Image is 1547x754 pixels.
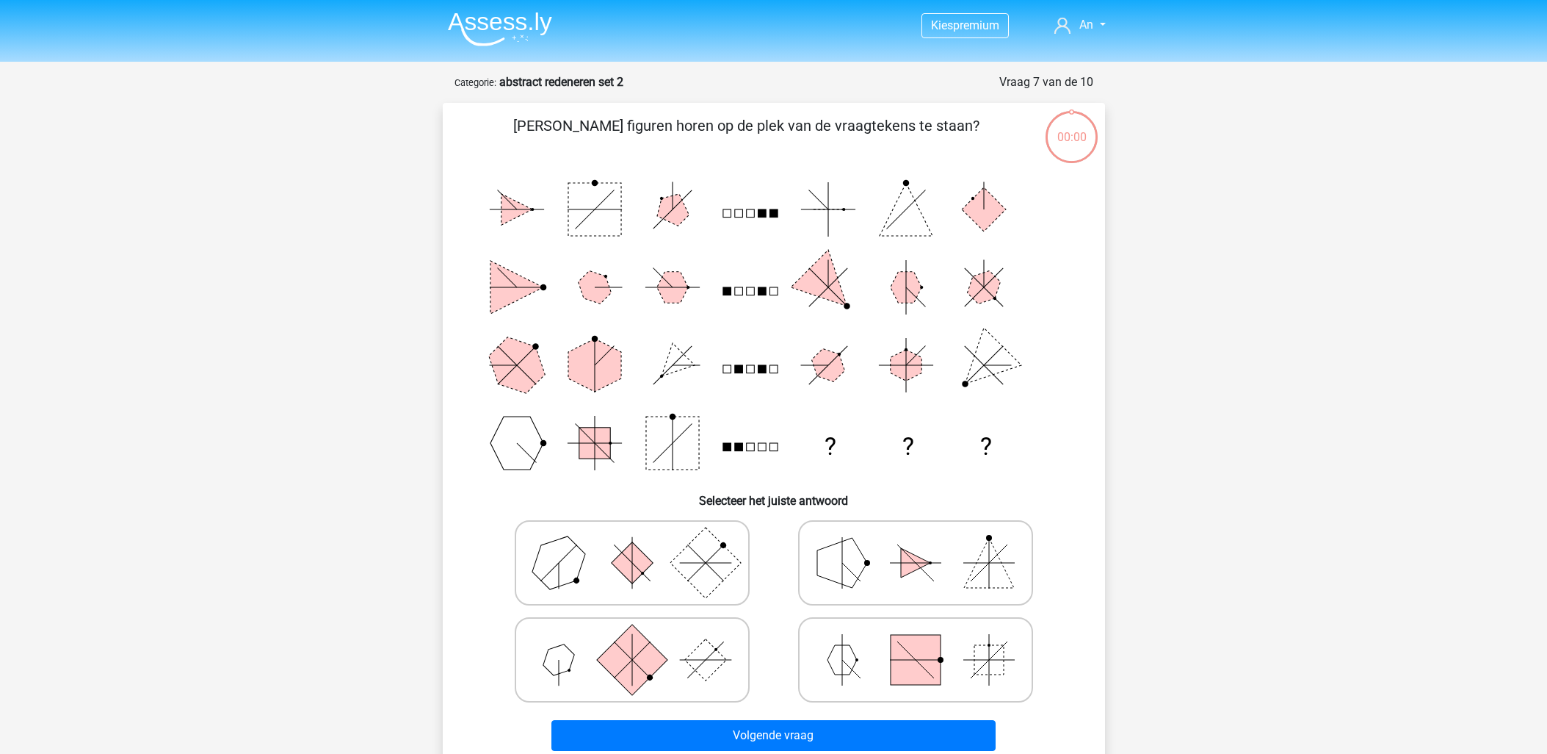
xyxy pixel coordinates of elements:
[551,720,996,751] button: Volgende vraag
[824,432,836,461] text: ?
[466,482,1082,508] h6: Selecteer het juiste antwoord
[980,432,992,461] text: ?
[1044,109,1099,146] div: 00:00
[448,12,552,46] img: Assessly
[466,115,1026,159] p: [PERSON_NAME] figuren horen op de plek van de vraagtekens te staan?
[999,73,1093,91] div: Vraag 7 van de 10
[499,75,623,89] strong: abstract redeneren set 2
[953,18,999,32] span: premium
[454,77,496,88] small: Categorie:
[1079,18,1093,32] span: An
[902,432,913,461] text: ?
[931,18,953,32] span: Kies
[1048,16,1111,34] a: An
[922,15,1008,35] a: Kiespremium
